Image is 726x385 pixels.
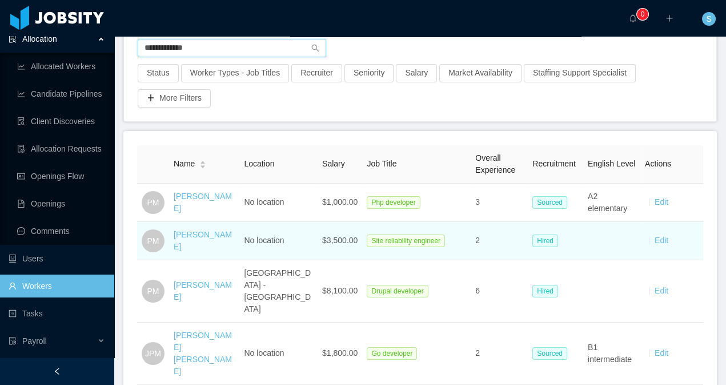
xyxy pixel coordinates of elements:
[322,197,358,207] span: $1,000.00
[655,348,668,358] a: Edit
[291,64,342,82] button: Recruiter
[174,280,232,301] a: [PERSON_NAME]
[17,110,105,133] a: icon: file-searchClient Discoveries
[17,165,105,188] a: icon: idcardOpenings Flow
[524,64,636,82] button: Staffing Support Specialist
[174,192,232,213] a: [PERSON_NAME]
[655,236,668,245] a: Edit
[17,55,105,78] a: icon: line-chartAllocated Workers
[17,137,105,160] a: icon: file-doneAllocation Requests
[22,336,47,346] span: Payroll
[147,280,159,303] span: PM
[367,159,396,168] span: Job Title
[9,337,17,345] i: icon: file-protect
[174,158,195,170] span: Name
[637,9,648,20] sup: 0
[322,286,358,295] span: $8,100.00
[706,12,711,26] span: S
[181,64,289,82] button: Worker Types - Job Titles
[645,159,671,168] span: Actions
[471,222,528,260] td: 2
[532,286,563,295] a: Hired
[200,160,206,163] i: icon: caret-up
[439,64,522,82] button: Market Availability
[532,235,558,247] span: Hired
[199,159,206,167] div: Sort
[532,197,572,207] a: Sourced
[200,164,206,167] i: icon: caret-down
[583,323,640,385] td: B1 intermediate
[311,44,319,52] i: icon: search
[322,348,358,358] span: $1,800.00
[532,348,572,358] a: Sourced
[655,197,668,207] a: Edit
[655,286,668,295] a: Edit
[322,236,358,245] span: $3,500.00
[244,159,274,168] span: Location
[367,196,420,209] span: Php developer
[9,35,17,43] i: icon: solution
[367,285,428,297] span: Drupal developer
[532,347,567,360] span: Sourced
[322,159,345,168] span: Salary
[9,247,105,270] a: icon: robotUsers
[532,285,558,297] span: Hired
[588,159,635,168] span: English Level
[138,89,211,108] button: icon: plusMore Filters
[174,331,232,376] a: [PERSON_NAME] [PERSON_NAME]
[147,229,159,252] span: PM
[471,323,528,385] td: 2
[239,323,318,385] td: No location
[475,153,515,174] span: Overall Experience
[138,64,179,82] button: Status
[367,347,417,360] span: Go developer
[471,260,528,323] td: 6
[471,184,528,222] td: 3
[147,191,159,214] span: PM
[396,64,437,82] button: Salary
[583,184,640,222] td: A2 elementary
[344,64,394,82] button: Seniority
[367,235,445,247] span: Site reliability engineer
[145,342,161,365] span: JPM
[17,192,105,215] a: icon: file-textOpenings
[9,302,105,325] a: icon: profileTasks
[532,196,567,209] span: Sourced
[17,82,105,105] a: icon: line-chartCandidate Pipelines
[629,14,637,22] i: icon: bell
[532,159,575,168] span: Recruitment
[239,184,318,222] td: No location
[665,14,673,22] i: icon: plus
[239,260,318,323] td: [GEOGRAPHIC_DATA] - [GEOGRAPHIC_DATA]
[532,236,563,245] a: Hired
[9,275,105,297] a: icon: userWorkers
[239,222,318,260] td: No location
[17,220,105,243] a: icon: messageComments
[22,34,57,43] span: Allocation
[174,230,232,251] a: [PERSON_NAME]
